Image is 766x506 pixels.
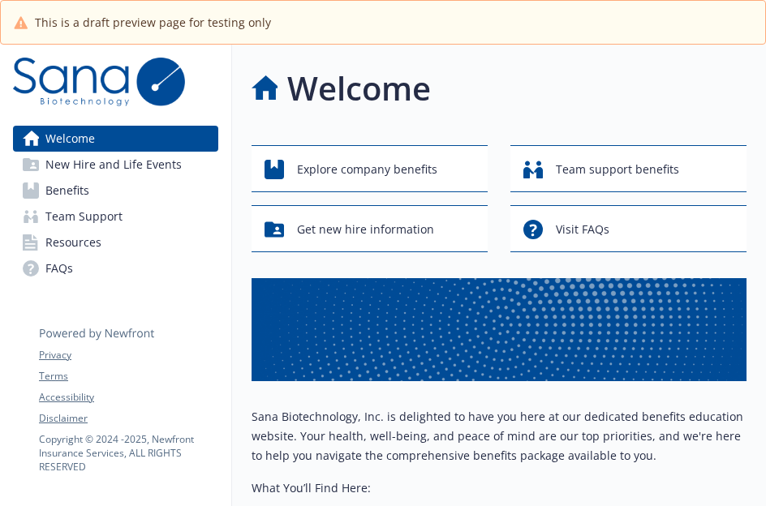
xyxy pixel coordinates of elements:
span: Explore company benefits [297,154,437,185]
p: Copyright © 2024 - 2025 , Newfront Insurance Services, ALL RIGHTS RESERVED [39,432,217,474]
a: Terms [39,369,217,384]
a: Privacy [39,348,217,362]
span: Visit FAQs [556,214,609,245]
span: Welcome [45,126,95,152]
a: Team Support [13,204,218,229]
span: FAQs [45,255,73,281]
span: Get new hire information [297,214,434,245]
button: Team support benefits [510,145,747,192]
span: Team support benefits [556,154,679,185]
a: Welcome [13,126,218,152]
a: FAQs [13,255,218,281]
button: Visit FAQs [510,205,747,252]
a: Accessibility [39,390,217,405]
a: Resources [13,229,218,255]
span: This is a draft preview page for testing only [35,14,271,31]
h1: Welcome [287,64,431,113]
button: Explore company benefits [252,145,488,192]
a: Benefits [13,178,218,204]
span: Benefits [45,178,89,204]
img: overview page banner [252,278,747,381]
a: New Hire and Life Events [13,152,218,178]
a: Disclaimer [39,411,217,426]
p: Sana Biotechnology, Inc. is delighted to have you here at our dedicated benefits education websit... [252,407,747,465]
span: Resources [45,229,101,255]
button: Get new hire information [252,205,488,252]
span: New Hire and Life Events [45,152,182,178]
p: What You’ll Find Here: [252,478,747,498]
span: Team Support [45,204,123,229]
